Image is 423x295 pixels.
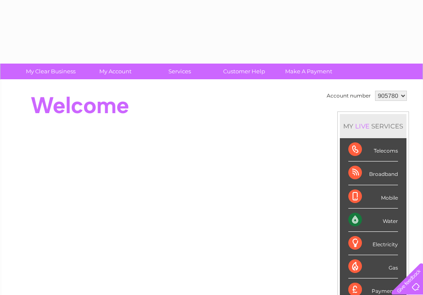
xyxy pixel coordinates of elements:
[348,255,398,278] div: Gas
[209,64,279,79] a: Customer Help
[348,209,398,232] div: Water
[348,185,398,209] div: Mobile
[145,64,215,79] a: Services
[353,122,371,130] div: LIVE
[274,64,344,79] a: Make A Payment
[340,114,406,138] div: MY SERVICES
[16,64,86,79] a: My Clear Business
[325,89,373,103] td: Account number
[80,64,150,79] a: My Account
[348,138,398,161] div: Telecoms
[348,161,398,185] div: Broadband
[348,232,398,255] div: Electricity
